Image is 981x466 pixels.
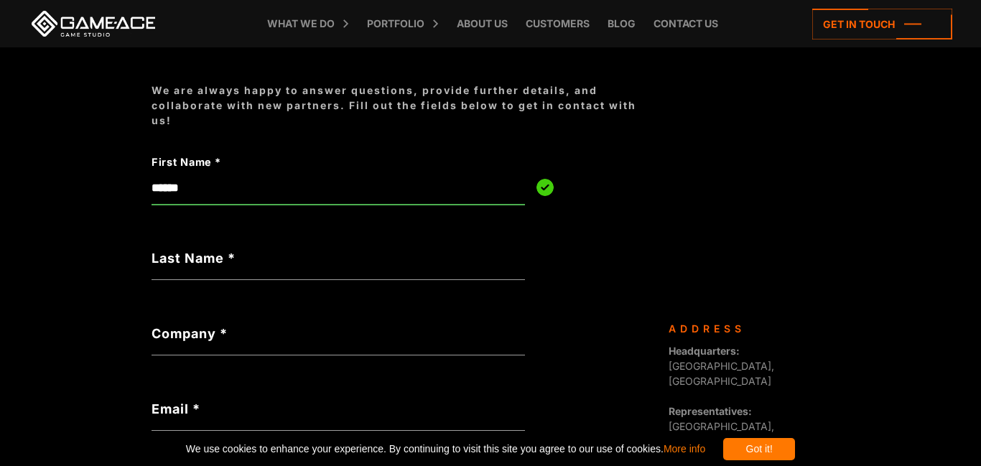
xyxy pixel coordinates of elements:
[186,438,705,460] span: We use cookies to enhance your experience. By continuing to visit this site you agree to our use ...
[152,154,450,170] label: First Name *
[152,324,525,343] label: Company *
[812,9,952,39] a: Get in touch
[152,83,654,129] div: We are always happy to answer questions, provide further details, and collaborate with new partne...
[669,405,752,417] strong: Representatives:
[152,399,525,419] label: Email *
[723,438,795,460] div: Got it!
[664,443,705,455] a: More info
[669,321,819,336] div: Address
[152,248,525,268] label: Last Name *
[669,345,740,357] strong: Headquarters:
[669,345,774,387] span: [GEOGRAPHIC_DATA], [GEOGRAPHIC_DATA]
